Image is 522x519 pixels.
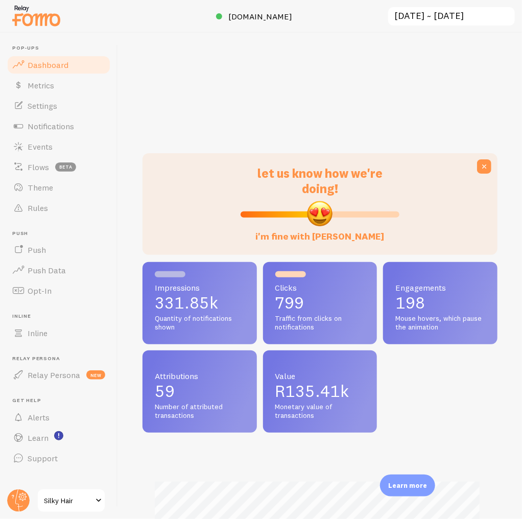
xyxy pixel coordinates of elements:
a: Notifications [6,116,111,136]
a: Relay Persona new [6,365,111,385]
img: emoji.png [306,200,334,227]
a: Alerts [6,407,111,428]
span: Flows [28,162,49,172]
span: Attributions [155,372,245,380]
a: Dashboard [6,55,111,75]
span: Push [12,230,111,237]
span: Opt-In [28,286,52,296]
p: Learn more [388,481,427,490]
a: Push [6,240,111,260]
span: Traffic from clicks on notifications [275,314,365,332]
span: Alerts [28,412,50,422]
div: Learn more [380,475,435,497]
span: Dashboard [28,60,68,70]
span: Theme [28,182,53,193]
span: Silky Hair [44,494,92,507]
span: Quantity of notifications shown [155,314,245,332]
span: Inline [12,313,111,320]
svg: <p>Watch New Feature Tutorials!</p> [54,431,63,440]
a: Support [6,448,111,468]
p: 59 [155,383,245,399]
span: Push [28,245,46,255]
p: 198 [395,295,485,311]
span: beta [55,162,76,172]
span: let us know how we're doing! [257,166,383,196]
span: Get Help [12,397,111,404]
span: Push Data [28,265,66,275]
span: Metrics [28,80,54,90]
a: Opt-In [6,280,111,301]
a: Silky Hair [37,488,106,513]
span: Rules [28,203,48,213]
span: R135.41k [275,381,349,401]
a: Inline [6,323,111,343]
span: Notifications [28,121,74,131]
span: Monetary value of transactions [275,403,365,420]
p: 799 [275,295,365,311]
a: Learn [6,428,111,448]
img: fomo-relay-logo-orange.svg [11,3,62,29]
span: Number of attributed transactions [155,403,245,420]
span: Mouse hovers, which pause the animation [395,314,485,332]
p: 331.85k [155,295,245,311]
a: Theme [6,177,111,198]
a: Rules [6,198,111,218]
a: Push Data [6,260,111,280]
a: Metrics [6,75,111,96]
label: i'm fine with [PERSON_NAME] [256,221,385,243]
span: Engagements [395,284,485,292]
span: Relay Persona [12,356,111,362]
span: new [86,370,105,380]
a: Flows beta [6,157,111,177]
span: Pop-ups [12,45,111,52]
span: Events [28,141,53,152]
span: Settings [28,101,57,111]
span: Clicks [275,284,365,292]
a: Events [6,136,111,157]
span: Value [275,372,365,380]
span: Relay Persona [28,370,80,380]
span: Learn [28,433,49,443]
span: Inline [28,328,48,338]
a: Settings [6,96,111,116]
span: Impressions [155,284,245,292]
span: Support [28,453,58,463]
